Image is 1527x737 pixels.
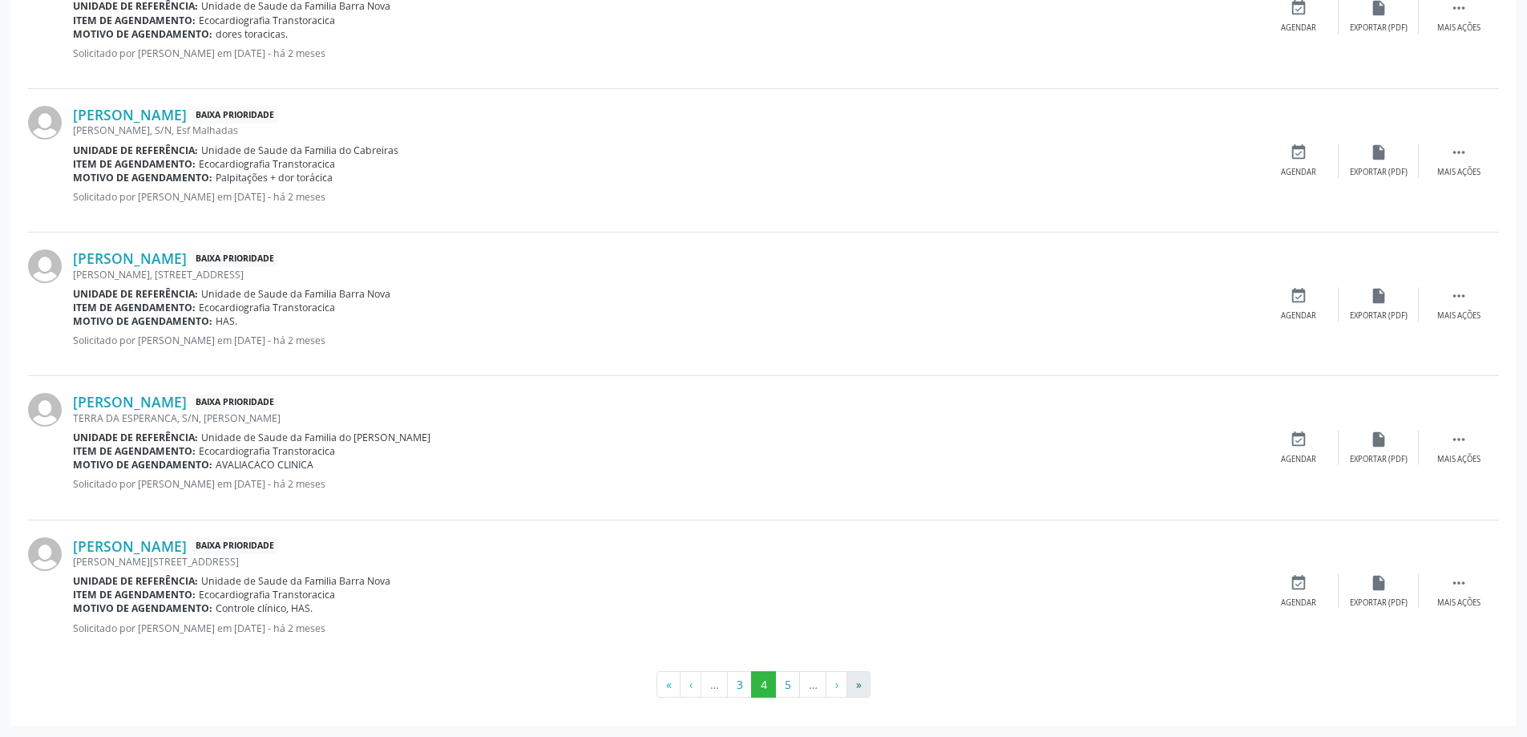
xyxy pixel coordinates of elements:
i: event_available [1290,144,1307,161]
span: Unidade de Saude da Familia Barra Nova [201,574,390,588]
span: Baixa Prioridade [192,394,277,411]
img: img [28,393,62,427]
span: Unidade de Saude da Familia do [PERSON_NAME] [201,431,430,444]
div: Mais ações [1437,454,1481,465]
i: event_available [1290,574,1307,592]
a: [PERSON_NAME] [73,537,187,555]
i:  [1450,431,1468,448]
span: Baixa Prioridade [192,537,277,554]
button: Go to page 5 [775,671,800,699]
div: Exportar (PDF) [1350,454,1408,465]
button: Go to first page [656,671,681,699]
b: Motivo de agendamento: [73,27,212,41]
p: Solicitado por [PERSON_NAME] em [DATE] - há 2 meses [73,477,1258,491]
i:  [1450,287,1468,305]
i: insert_drive_file [1370,574,1388,592]
button: Go to previous page [680,671,701,699]
span: AVALIACACO CLINICA [216,458,313,472]
p: Solicitado por [PERSON_NAME] em [DATE] - há 2 meses [73,334,1258,347]
button: Go to last page [846,671,871,699]
b: Motivo de agendamento: [73,314,212,328]
div: [PERSON_NAME], [STREET_ADDRESS] [73,268,1258,281]
div: Mais ações [1437,310,1481,322]
span: Ecocardiografia Transtoracica [199,14,335,27]
span: Unidade de Saude da Familia do Cabreiras [201,144,398,157]
b: Item de agendamento: [73,14,196,27]
span: Baixa Prioridade [192,250,277,267]
div: Exportar (PDF) [1350,22,1408,34]
div: Agendar [1281,22,1316,34]
img: img [28,537,62,571]
ul: Pagination [28,671,1499,699]
i: insert_drive_file [1370,431,1388,448]
b: Motivo de agendamento: [73,601,212,615]
div: Agendar [1281,597,1316,609]
i:  [1450,144,1468,161]
button: Go to page 3 [727,671,752,699]
div: Exportar (PDF) [1350,167,1408,178]
a: [PERSON_NAME] [73,249,187,267]
span: Unidade de Saude da Familia Barra Nova [201,287,390,301]
button: Go to page 4 [751,671,776,699]
span: Ecocardiografia Transtoracica [199,444,335,458]
p: Solicitado por [PERSON_NAME] em [DATE] - há 2 meses [73,190,1258,204]
div: Mais ações [1437,22,1481,34]
b: Unidade de referência: [73,144,198,157]
i:  [1450,574,1468,592]
i: event_available [1290,287,1307,305]
b: Item de agendamento: [73,588,196,601]
span: Ecocardiografia Transtoracica [199,588,335,601]
span: Palpitações + dor torácica [216,171,333,184]
p: Solicitado por [PERSON_NAME] em [DATE] - há 2 meses [73,47,1258,60]
span: HAS. [216,314,237,328]
i: event_available [1290,431,1307,448]
button: Go to next page [826,671,847,699]
div: [PERSON_NAME], S/N, Esf Malhadas [73,124,1258,137]
div: Agendar [1281,167,1316,178]
span: Ecocardiografia Transtoracica [199,301,335,314]
div: Agendar [1281,454,1316,465]
b: Unidade de referência: [73,574,198,588]
a: [PERSON_NAME] [73,106,187,124]
b: Item de agendamento: [73,157,196,171]
div: Mais ações [1437,167,1481,178]
span: Controle clínico, HAS. [216,601,313,615]
b: Unidade de referência: [73,431,198,444]
div: Exportar (PDF) [1350,310,1408,322]
span: dores toracicas. [216,27,288,41]
p: Solicitado por [PERSON_NAME] em [DATE] - há 2 meses [73,622,1258,635]
div: Mais ações [1437,597,1481,609]
b: Motivo de agendamento: [73,171,212,184]
b: Unidade de referência: [73,287,198,301]
span: Baixa Prioridade [192,107,277,124]
i: insert_drive_file [1370,144,1388,161]
b: Item de agendamento: [73,444,196,458]
div: TERRA DA ESPERANCA, S/N, [PERSON_NAME] [73,411,1258,425]
div: Agendar [1281,310,1316,322]
span: Ecocardiografia Transtoracica [199,157,335,171]
div: [PERSON_NAME][STREET_ADDRESS] [73,555,1258,569]
a: [PERSON_NAME] [73,393,187,411]
b: Item de agendamento: [73,301,196,314]
img: img [28,249,62,283]
i: insert_drive_file [1370,287,1388,305]
b: Motivo de agendamento: [73,458,212,472]
img: img [28,106,62,140]
div: Exportar (PDF) [1350,597,1408,609]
